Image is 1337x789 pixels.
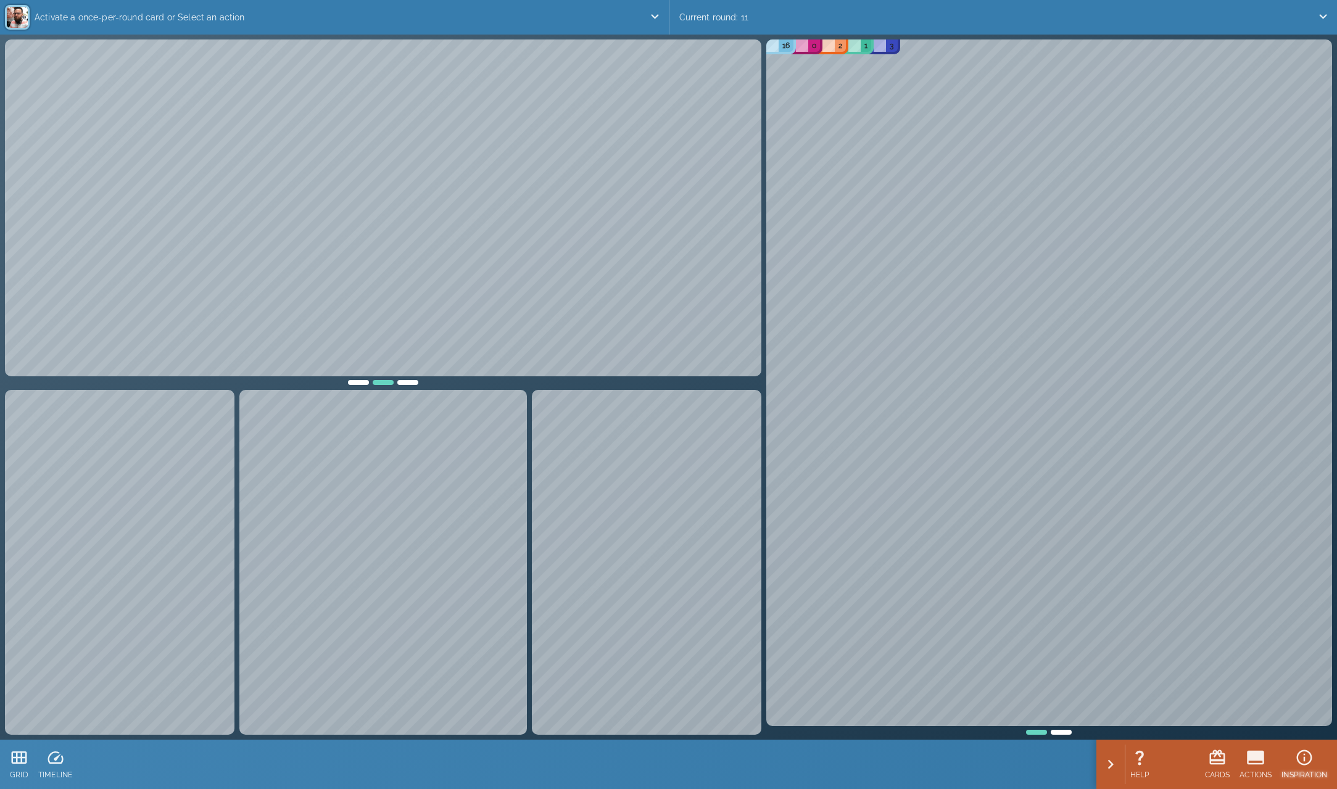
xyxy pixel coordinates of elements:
[1125,740,1125,789] div: ;
[1281,769,1327,780] p: INSPIRATION
[30,5,649,30] p: Activate a once-per-round card or Select an action
[782,39,790,52] p: 16
[864,39,867,52] p: 1
[890,39,893,52] p: 3
[1205,769,1230,780] p: CARDS
[1240,769,1272,780] p: ACTIONS
[1130,769,1149,780] p: HELP
[812,39,816,52] p: 0
[838,39,842,52] p: 2
[38,769,72,780] p: TIMELINE
[7,7,28,28] img: 6e4765a2aa07ad520ea21299820a100d.png
[10,769,28,780] p: GRID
